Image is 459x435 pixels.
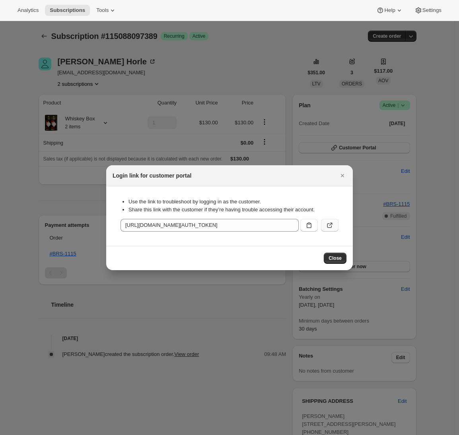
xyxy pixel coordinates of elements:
[113,172,191,180] h2: Login link for customer portal
[45,5,90,16] button: Subscriptions
[324,253,346,264] button: Close
[371,5,408,16] button: Help
[422,7,441,14] span: Settings
[329,255,342,261] span: Close
[410,5,446,16] button: Settings
[128,198,338,206] li: Use the link to troubleshoot by logging in as the customer.
[337,170,348,181] button: Close
[91,5,121,16] button: Tools
[384,7,395,14] span: Help
[50,7,85,14] span: Subscriptions
[128,206,338,214] li: Share this link with the customer if they’re having trouble accessing their account.
[13,5,43,16] button: Analytics
[96,7,109,14] span: Tools
[18,7,39,14] span: Analytics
